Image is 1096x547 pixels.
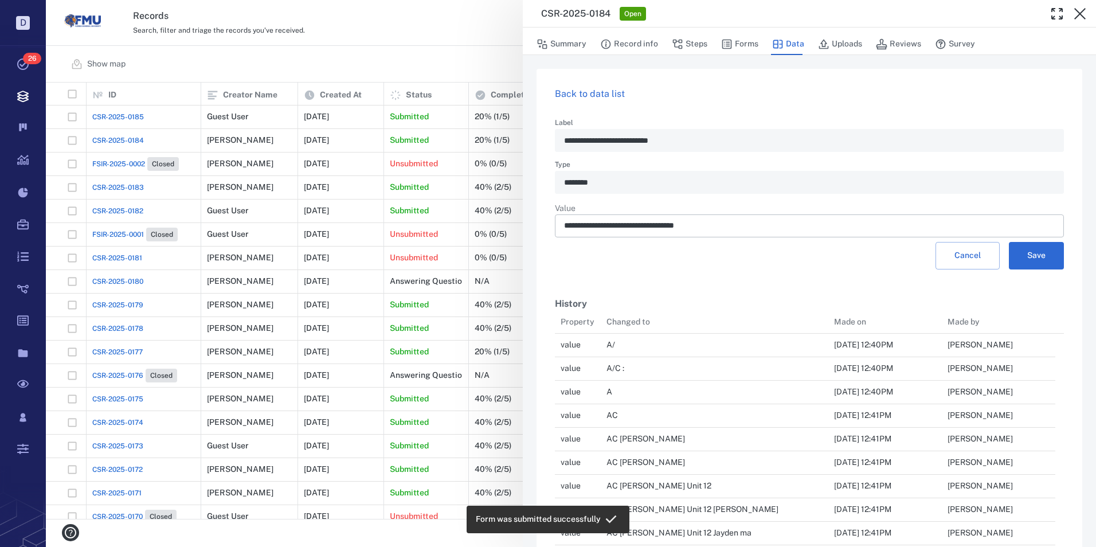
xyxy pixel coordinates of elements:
[476,509,601,530] div: Form was submitted successfully
[561,433,581,445] div: value
[818,33,862,55] button: Uploads
[561,457,581,468] div: value
[606,386,612,398] div: A
[606,457,685,468] div: AC [PERSON_NAME]
[948,457,1013,468] div: [PERSON_NAME]
[1046,2,1068,25] button: Toggle Fullscreen
[948,306,980,338] div: Made by
[834,306,866,338] div: Made on
[26,8,49,18] span: Help
[555,88,625,99] a: Back to data list
[561,386,581,398] div: value
[561,504,581,515] div: value
[555,203,1064,214] div: Value
[606,433,685,445] div: AC [PERSON_NAME]
[622,9,644,19] span: Open
[606,528,751,539] div: AC [PERSON_NAME] Unit 12 Jayden ma
[606,339,615,351] div: A/
[1009,242,1064,269] button: Save
[555,119,1064,129] label: Label
[828,306,942,338] div: Made on
[948,433,1013,445] div: [PERSON_NAME]
[834,363,893,374] div: [DATE] 12:40PM
[942,306,1055,338] div: Made by
[16,16,30,30] p: D
[935,33,975,55] button: Survey
[606,480,711,492] div: AC [PERSON_NAME] Unit 12
[606,504,778,515] div: AC [PERSON_NAME] Unit 12 [PERSON_NAME]
[606,363,624,374] div: A/C :
[834,504,891,515] div: [DATE] 12:41PM
[772,33,804,55] button: Data
[23,53,41,64] span: 26
[935,242,1000,269] a: Cancel
[555,306,601,338] div: Property
[555,161,1064,171] label: Type
[555,297,1064,311] h3: History
[606,410,618,421] div: AC
[561,480,581,492] div: value
[948,410,1013,421] div: [PERSON_NAME]
[721,33,758,55] button: Forms
[948,504,1013,515] div: [PERSON_NAME]
[834,433,891,445] div: [DATE] 12:41PM
[948,363,1013,374] div: [PERSON_NAME]
[606,306,650,338] div: Changed to
[672,33,707,55] button: Steps
[948,386,1013,398] div: [PERSON_NAME]
[834,339,893,351] div: [DATE] 12:40PM
[600,33,658,55] button: Record info
[541,7,610,21] h3: CSR-2025-0184
[834,386,893,398] div: [DATE] 12:40PM
[834,480,891,492] div: [DATE] 12:41PM
[601,306,828,338] div: Changed to
[561,306,594,338] div: Property
[948,528,1013,539] div: [PERSON_NAME]
[834,410,891,421] div: [DATE] 12:41PM
[561,410,581,421] div: value
[834,457,891,468] div: [DATE] 12:41PM
[876,33,921,55] button: Reviews
[537,33,586,55] button: Summary
[561,339,581,351] div: value
[1068,2,1091,25] button: Close
[948,480,1013,492] div: [PERSON_NAME]
[561,363,581,374] div: value
[948,339,1013,351] div: [PERSON_NAME]
[834,528,891,539] div: [DATE] 12:41PM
